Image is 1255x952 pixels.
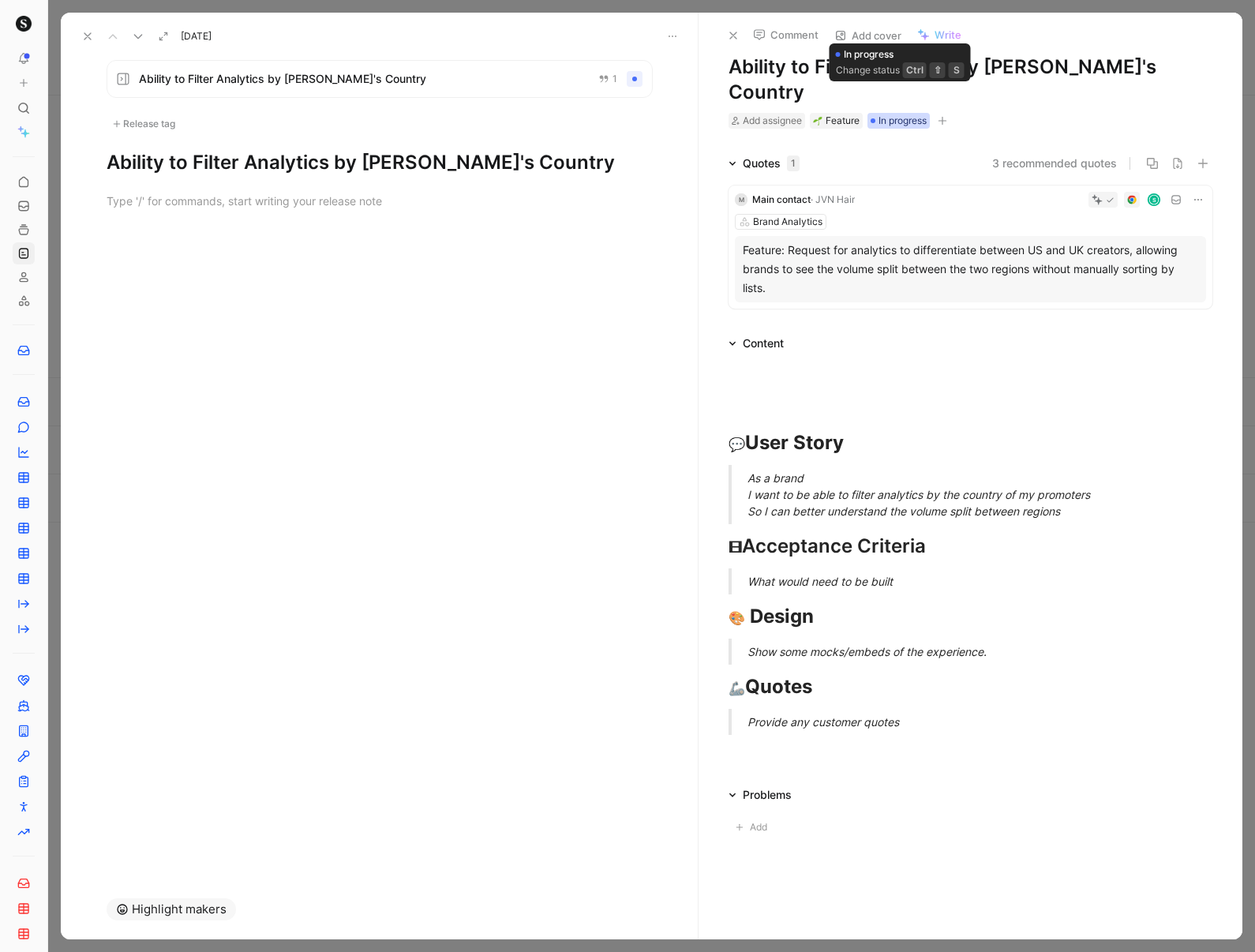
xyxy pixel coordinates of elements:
span: In progress [878,113,927,129]
div: 1 [787,156,800,171]
button: Add [729,817,779,838]
div: Feature: Request for analytics to differentiate between US and UK creators, allowing brands to se... [743,241,1198,298]
span: Ability to Filter Analytics by [PERSON_NAME]'s Country [139,69,586,88]
strong: Quotes [745,675,812,698]
em: What would need to be built [747,575,893,588]
div: Release tag [107,117,653,131]
div: 🌱Feature [810,113,863,129]
div: Content [743,334,784,353]
img: shopmy [16,16,32,32]
span: Add assignee [743,114,802,126]
div: As a brand I want to be able to filter analytics by the country of my promoters So I can better u... [747,470,1231,519]
div: Brand Analytics [753,214,822,230]
div: Content [722,334,790,353]
img: 🌱 [813,116,822,126]
div: Acceptance Criteria [729,532,1212,560]
button: 1 [595,70,620,88]
div: Problems [743,785,792,804]
em: Provide any customer quotes [747,715,899,729]
strong: User Story [745,431,844,454]
button: Write [910,24,968,46]
button: Highlight makers [107,898,236,920]
span: Add [750,819,772,835]
div: In progress [867,113,930,129]
span: [DATE] [181,30,212,43]
button: 3 recommended quotes [992,154,1117,173]
div: Feature [813,113,860,129]
div: Release tag [107,114,181,133]
span: 1 [613,74,617,84]
h1: Ability to Filter Analytics by [PERSON_NAME]'s Country [729,54,1212,105]
button: shopmy [13,13,35,35]
span: · JVN Hair [811,193,855,205]
div: M [735,193,747,206]
button: Add cover [827,24,908,47]
em: Show some mocks/embeds of the experience. [747,645,987,658]
button: Comment [746,24,826,46]
div: Problems [722,785,798,804]
span: 🎞 [729,540,742,556]
div: Quotes [743,154,800,173]
span: 🎨 [729,610,745,626]
span: 💬 [729,437,745,452]
span: 🦾 [729,680,745,696]
div: S [1149,195,1159,205]
div: Quotes1 [722,154,806,173]
span: Main contact [752,193,811,205]
strong: Design [750,605,814,628]
h1: Ability to Filter Analytics by [PERSON_NAME]'s Country [107,150,653,175]
span: Write [935,28,961,42]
